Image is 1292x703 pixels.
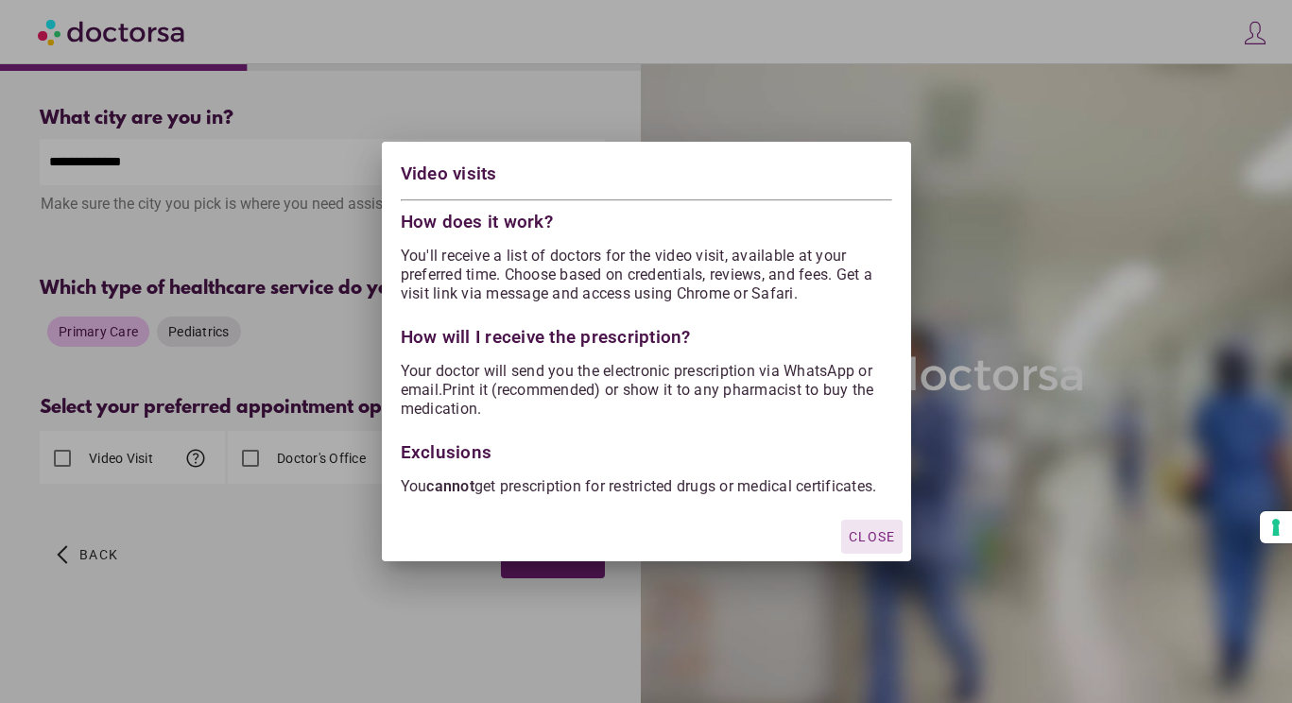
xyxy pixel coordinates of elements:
p: You'll receive a list of doctors for the video visit, available at your preferred time. Choose ba... [401,247,892,303]
button: Close [841,520,903,554]
div: How does it work? [401,208,892,231]
p: Your doctor will send you the electronic prescription via WhatsApp or email.Print it (recommended... [401,362,892,419]
div: How will I receive the prescription? [401,318,892,347]
span: Close [849,529,895,544]
p: You get prescription for restricted drugs or medical certificates. [401,477,892,496]
div: Video visits [401,161,892,192]
button: Your consent preferences for tracking technologies [1260,511,1292,543]
strong: cannot [426,477,474,495]
div: Exclusions [401,434,892,462]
